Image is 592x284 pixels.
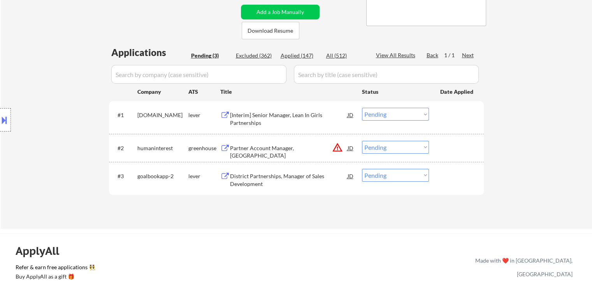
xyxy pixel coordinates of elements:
input: Search by title (case sensitive) [294,65,479,84]
div: Next [462,51,474,59]
div: Company [137,88,188,96]
div: Status [362,84,429,98]
div: Applications [111,48,188,57]
div: lever [188,111,220,119]
div: Buy ApplyAll as a gift 🎁 [16,274,93,279]
div: Made with ❤️ in [GEOGRAPHIC_DATA], [GEOGRAPHIC_DATA] [472,254,573,281]
div: Partner Account Manager, [GEOGRAPHIC_DATA] [230,144,348,160]
input: Search by company (case sensitive) [111,65,286,84]
div: ATS [188,88,220,96]
div: JD [347,169,355,183]
div: Back [427,51,439,59]
div: greenhouse [188,144,220,152]
div: View All Results [376,51,418,59]
div: Applied (147) [281,52,320,60]
div: 1 / 1 [444,51,462,59]
div: [Interim] Senior Manager, Lean In Girls Partnerships [230,111,348,126]
div: Date Applied [440,88,474,96]
div: JD [347,108,355,122]
div: JD [347,141,355,155]
button: warning_amber [332,142,343,153]
div: Title [220,88,355,96]
button: Download Resume [242,22,299,39]
div: Pending (3) [191,52,230,60]
div: humaninterest [137,144,188,152]
button: Add a Job Manually [241,5,320,19]
div: ApplyAll [16,244,68,258]
div: District Partnerships, Manager of Sales Development [230,172,348,188]
a: Refer & earn free applications 👯‍♀️ [16,265,313,273]
div: Excluded (362) [236,52,275,60]
div: goalbookapp-2 [137,172,188,180]
a: Buy ApplyAll as a gift 🎁 [16,273,93,282]
div: [DOMAIN_NAME] [137,111,188,119]
div: All (512) [326,52,365,60]
div: lever [188,172,220,180]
